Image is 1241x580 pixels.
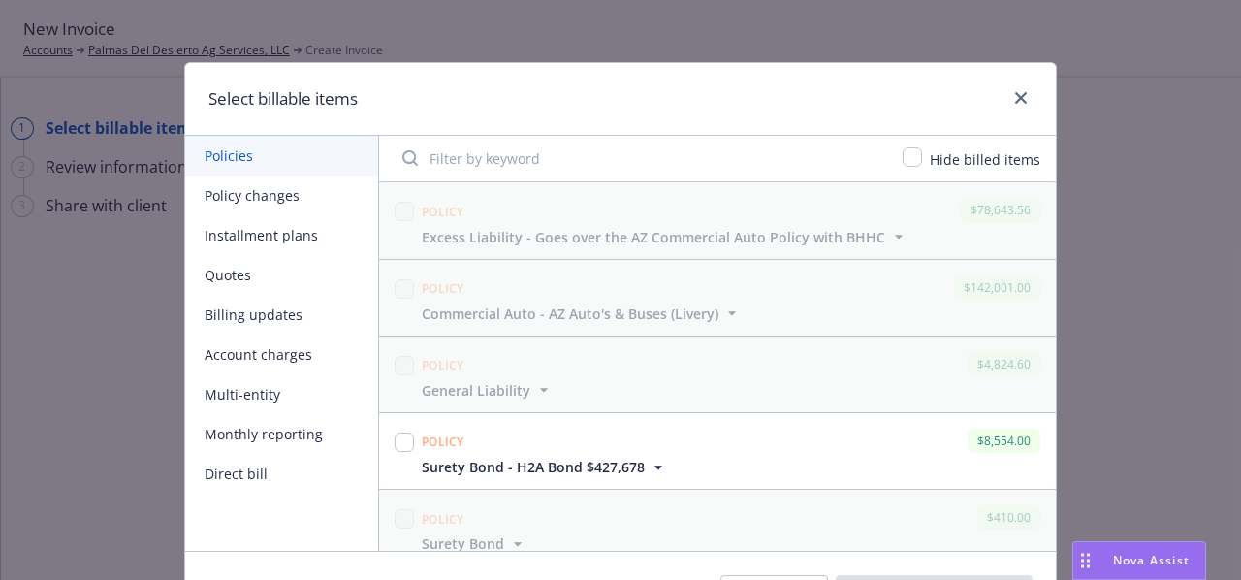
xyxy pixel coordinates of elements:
[422,280,464,297] span: Policy
[422,511,464,528] span: Policy
[185,255,378,295] button: Quotes
[422,304,742,324] button: Commercial Auto - AZ Auto's & Buses (Livery)
[185,176,378,215] button: Policy changes
[379,260,1056,336] span: Policy$142,001.00Commercial Auto - AZ Auto's & Buses (Livery)
[422,380,554,401] button: General Liability
[208,86,358,112] h1: Select billable items
[1009,86,1033,110] a: close
[1073,542,1098,579] div: Drag to move
[185,335,378,374] button: Account charges
[1113,552,1190,568] span: Nova Assist
[954,275,1040,300] div: $142,001.00
[379,182,1056,258] span: Policy$78,643.56Excess Liability - Goes over the AZ Commercial Auto Policy with BHHC
[422,357,464,373] span: Policy
[185,136,378,176] button: Policies
[379,490,1056,565] span: Policy$410.00Surety Bond
[391,139,891,177] input: Filter by keyword
[422,533,527,554] button: Surety Bond
[185,374,378,414] button: Multi-entity
[968,352,1040,376] div: $4,824.60
[422,457,645,477] span: Surety Bond - H2A Bond $427,678
[185,454,378,494] button: Direct bill
[422,457,668,477] button: Surety Bond - H2A Bond $427,678
[422,533,504,554] span: Surety Bond
[1072,541,1206,580] button: Nova Assist
[422,434,464,450] span: Policy
[977,505,1040,530] div: $410.00
[422,227,885,247] span: Excess Liability - Goes over the AZ Commercial Auto Policy with BHHC
[422,227,908,247] button: Excess Liability - Goes over the AZ Commercial Auto Policy with BHHC
[185,215,378,255] button: Installment plans
[422,204,464,220] span: Policy
[185,295,378,335] button: Billing updates
[961,198,1040,222] div: $78,643.56
[422,380,530,401] span: General Liability
[968,429,1040,453] div: $8,554.00
[422,304,718,324] span: Commercial Auto - AZ Auto's & Buses (Livery)
[185,414,378,454] button: Monthly reporting
[379,337,1056,412] span: Policy$4,824.60General Liability
[930,150,1040,169] span: Hide billed items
